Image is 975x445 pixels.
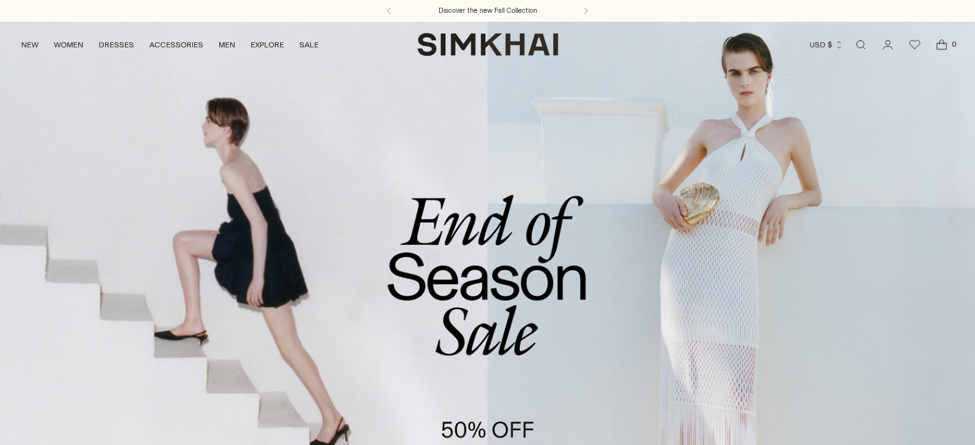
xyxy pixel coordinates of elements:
a: Go to the account page [875,32,901,58]
a: DRESSES [99,31,134,59]
a: Open cart modal [929,32,954,58]
a: SIMKHAI [417,32,558,57]
a: WOMEN [54,31,83,59]
span: 0 [948,38,960,50]
a: EXPLORE [251,31,284,59]
a: ACCESSORIES [149,31,203,59]
button: USD $ [810,31,844,59]
a: Open search modal [848,32,874,58]
a: Wishlist [902,32,928,58]
a: NEW [21,31,38,59]
a: MEN [219,31,235,59]
a: Discover the new Fall Collection [438,6,537,16]
a: SALE [299,31,319,59]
